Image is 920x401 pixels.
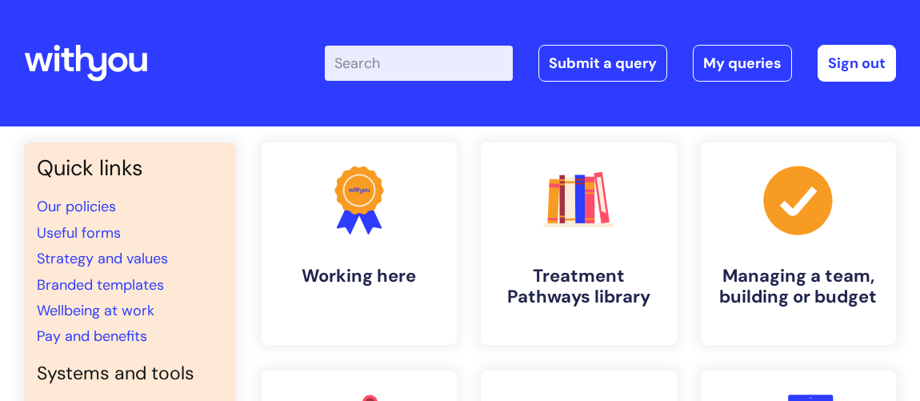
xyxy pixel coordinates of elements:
[37,249,168,268] a: Strategy and values
[37,155,223,181] h3: Quick links
[701,142,897,345] a: Managing a team, building or budget
[818,45,896,82] a: Sign out
[37,275,164,295] a: Branded templates
[274,266,445,287] h4: Working here
[37,197,116,216] a: Our policies
[693,45,792,82] a: My queries
[325,46,513,81] input: Search
[494,266,664,308] h4: Treatment Pathways library
[714,266,884,308] h4: Managing a team, building or budget
[37,223,121,243] a: Useful forms
[37,327,147,346] a: Pay and benefits
[538,45,667,82] a: Submit a query
[325,45,896,82] div: | -
[37,301,154,320] a: Wellbeing at work
[262,142,458,345] a: Working here
[37,363,223,385] h4: Systems and tools
[481,142,677,345] a: Treatment Pathways library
